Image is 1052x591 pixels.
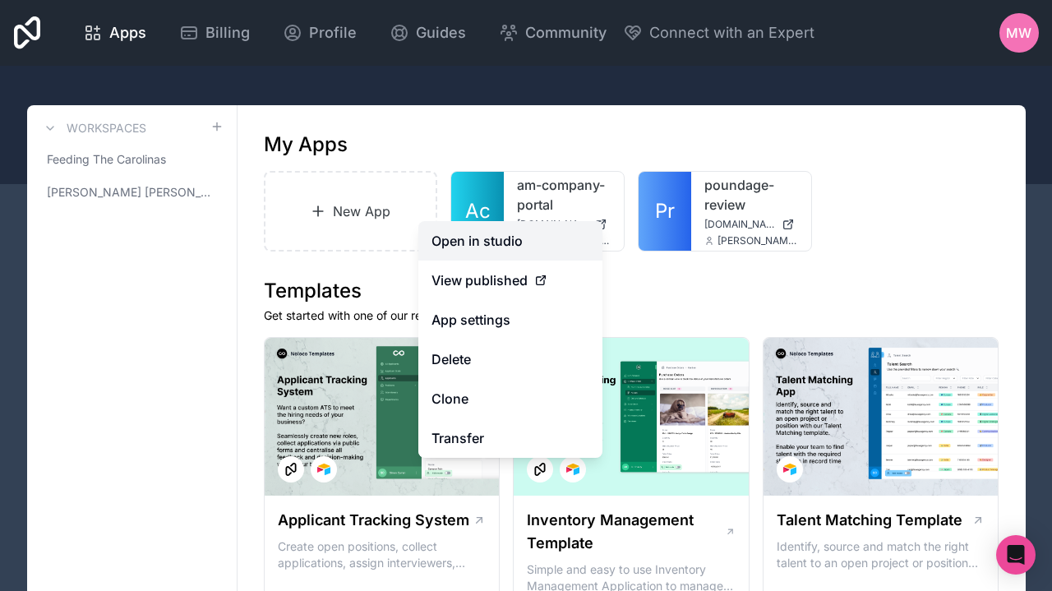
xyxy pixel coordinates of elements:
[418,221,602,261] a: Open in studio
[264,132,348,158] h1: My Apps
[777,538,985,571] p: Identify, source and match the right talent to an open project or position with our Talent Matchi...
[566,463,579,476] img: Airtable Logo
[264,307,999,324] p: Get started with one of our ready-made templates
[623,21,814,44] button: Connect with an Expert
[47,184,210,201] span: [PERSON_NAME] [PERSON_NAME]
[278,509,469,532] h1: Applicant Tracking System
[527,509,724,555] h1: Inventory Management Template
[1006,23,1031,43] span: MW
[418,261,602,300] a: View published
[67,120,146,136] h3: Workspaces
[70,15,159,51] a: Apps
[40,178,224,207] a: [PERSON_NAME] [PERSON_NAME]
[517,218,611,231] a: [DOMAIN_NAME]
[418,418,602,458] a: Transfer
[783,463,796,476] img: Airtable Logo
[717,234,798,247] span: [PERSON_NAME][EMAIL_ADDRESS][DOMAIN_NAME]
[278,538,487,571] p: Create open positions, collect applications, assign interviewers, centralise candidate feedback a...
[649,21,814,44] span: Connect with an Expert
[517,218,588,231] span: [DOMAIN_NAME]
[40,118,146,138] a: Workspaces
[205,21,250,44] span: Billing
[264,278,999,304] h1: Templates
[309,21,357,44] span: Profile
[465,198,491,224] span: Ac
[47,151,166,168] span: Feeding The Carolinas
[317,463,330,476] img: Airtable Logo
[166,15,263,51] a: Billing
[109,21,146,44] span: Apps
[704,175,798,215] a: poundage-review
[418,339,602,379] button: Delete
[264,171,438,252] a: New App
[486,15,620,51] a: Community
[525,21,607,44] span: Community
[517,175,611,215] a: am-company-portal
[704,218,775,231] span: [DOMAIN_NAME]
[639,172,691,251] a: Pr
[451,172,504,251] a: Ac
[416,21,466,44] span: Guides
[655,198,675,224] span: Pr
[996,535,1036,575] div: Open Intercom Messenger
[418,379,602,418] a: Clone
[431,270,528,290] span: View published
[418,300,602,339] a: App settings
[704,218,798,231] a: [DOMAIN_NAME]
[40,145,224,174] a: Feeding The Carolinas
[270,15,370,51] a: Profile
[777,509,962,532] h1: Talent Matching Template
[376,15,479,51] a: Guides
